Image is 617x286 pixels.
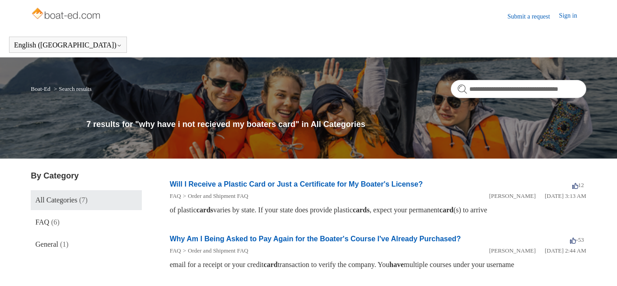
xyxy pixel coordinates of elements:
a: Order and Shipment FAQ [188,192,248,199]
em: card [264,261,278,268]
time: 03/16/2022, 03:13 [545,192,586,199]
h1: 7 results for "why have i not recieved my boaters card" in All Categories [86,118,586,131]
div: of plastic varies by state. If your state does provide plastic , expect your permanent (s) to arrive [170,205,586,216]
a: All Categories (7) [31,190,142,210]
a: Will I Receive a Plastic Card or Just a Certificate for My Boater's License? [170,180,423,188]
span: 12 [572,182,584,188]
a: Sign in [559,11,586,22]
em: card [439,206,453,214]
h3: By Category [31,170,142,182]
span: -53 [570,236,584,243]
img: Boat-Ed Help Center home page [31,5,103,23]
a: Order and Shipment FAQ [188,247,248,254]
span: General [35,240,58,248]
a: Submit a request [508,12,559,21]
a: Boat-Ed [31,85,50,92]
li: FAQ [170,246,181,255]
li: Search results [52,85,92,92]
button: English ([GEOGRAPHIC_DATA]) [14,41,122,49]
li: [PERSON_NAME] [489,246,536,255]
span: (6) [51,218,60,226]
div: email for a receipt or your credit transaction to verify the company. You multiple courses under ... [170,259,586,270]
a: FAQ [170,247,181,254]
a: FAQ (6) [31,212,142,232]
li: Order and Shipment FAQ [181,192,248,201]
a: Why Am I Being Asked to Pay Again for the Boater's Course I've Already Purchased? [170,235,461,243]
input: Search [451,80,586,98]
em: have [389,261,404,268]
span: (1) [60,240,69,248]
time: 03/16/2022, 02:44 [545,247,586,254]
em: cards [353,206,369,214]
span: All Categories [35,196,77,204]
span: FAQ [35,218,49,226]
em: cards [196,206,213,214]
li: [PERSON_NAME] [489,192,536,201]
li: Boat-Ed [31,85,52,92]
li: FAQ [170,192,181,201]
span: (7) [79,196,88,204]
a: General (1) [31,234,142,254]
a: FAQ [170,192,181,199]
li: Order and Shipment FAQ [181,246,248,255]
